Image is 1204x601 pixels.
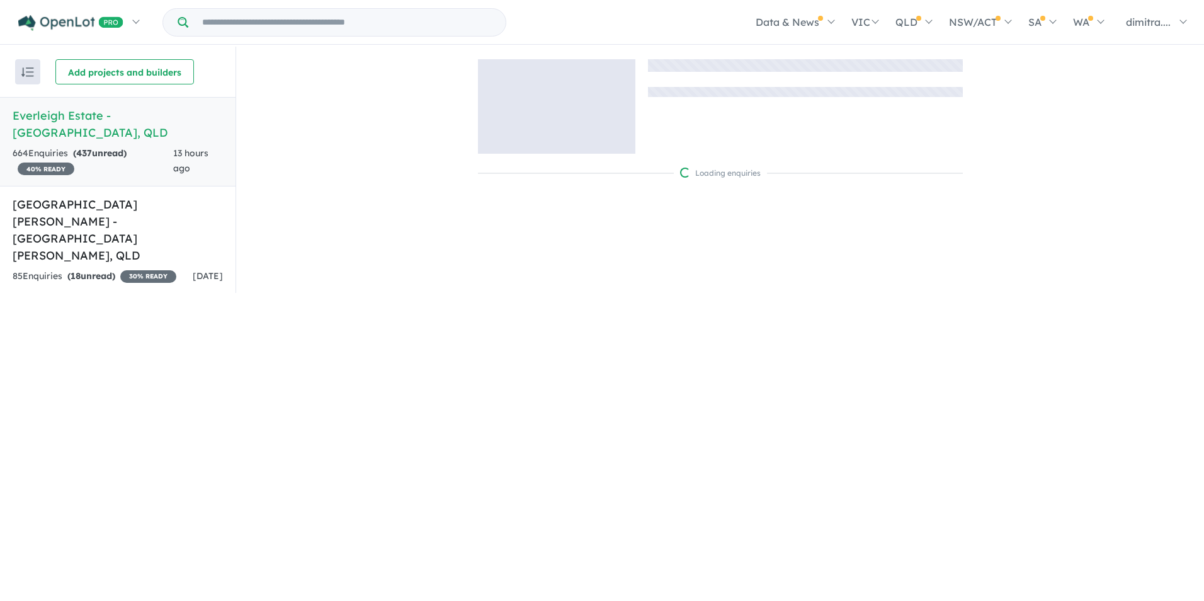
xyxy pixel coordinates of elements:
span: 18 [71,270,81,282]
span: 30 % READY [120,270,176,283]
span: 13 hours ago [173,147,208,174]
h5: [GEOGRAPHIC_DATA][PERSON_NAME] - [GEOGRAPHIC_DATA][PERSON_NAME] , QLD [13,196,223,264]
strong: ( unread) [73,147,127,159]
h5: Everleigh Estate - [GEOGRAPHIC_DATA] , QLD [13,107,223,141]
span: dimitra.... [1126,16,1171,28]
span: 40 % READY [18,163,74,175]
div: 664 Enquir ies [13,146,173,176]
strong: ( unread) [67,270,115,282]
span: [DATE] [193,270,223,282]
img: sort.svg [21,67,34,77]
img: Openlot PRO Logo White [18,15,123,31]
button: Add projects and builders [55,59,194,84]
div: Loading enquiries [680,167,761,180]
input: Try estate name, suburb, builder or developer [191,9,503,36]
div: 85 Enquir ies [13,269,176,284]
span: 437 [76,147,92,159]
